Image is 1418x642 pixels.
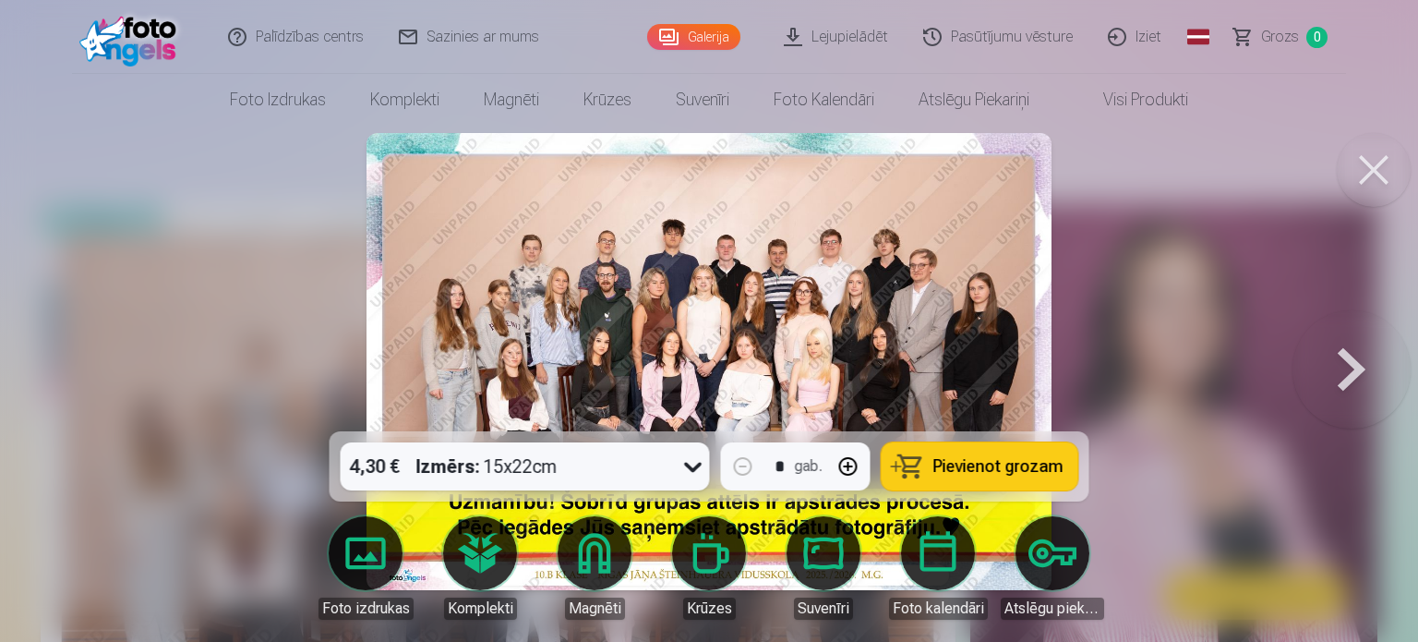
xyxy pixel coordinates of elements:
[794,598,853,620] div: Suvenīri
[795,455,823,478] div: gab.
[933,458,1063,475] span: Pievienot grozam
[462,74,561,126] a: Magnēti
[341,442,409,491] div: 4,30 €
[889,598,988,620] div: Foto kalendāri
[348,74,462,126] a: Komplekti
[314,516,417,620] a: Foto izdrukas
[1306,27,1328,48] span: 0
[318,598,414,620] div: Foto izdrukas
[647,24,740,50] a: Galerija
[416,442,558,491] div: 15x22cm
[1001,516,1104,620] a: Atslēgu piekariņi
[896,74,1051,126] a: Atslēgu piekariņi
[657,516,761,620] a: Krūzes
[751,74,896,126] a: Foto kalendāri
[1261,26,1299,48] span: Grozs
[428,516,532,620] a: Komplekti
[208,74,348,126] a: Foto izdrukas
[1001,598,1104,620] div: Atslēgu piekariņi
[416,454,480,479] strong: Izmērs :
[79,7,186,67] img: /fa1
[683,598,736,620] div: Krūzes
[444,598,517,620] div: Komplekti
[654,74,751,126] a: Suvenīri
[561,74,654,126] a: Krūzes
[565,598,625,620] div: Magnēti
[543,516,646,620] a: Magnēti
[882,442,1078,491] button: Pievienot grozam
[772,516,875,620] a: Suvenīri
[1051,74,1210,126] a: Visi produkti
[886,516,990,620] a: Foto kalendāri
